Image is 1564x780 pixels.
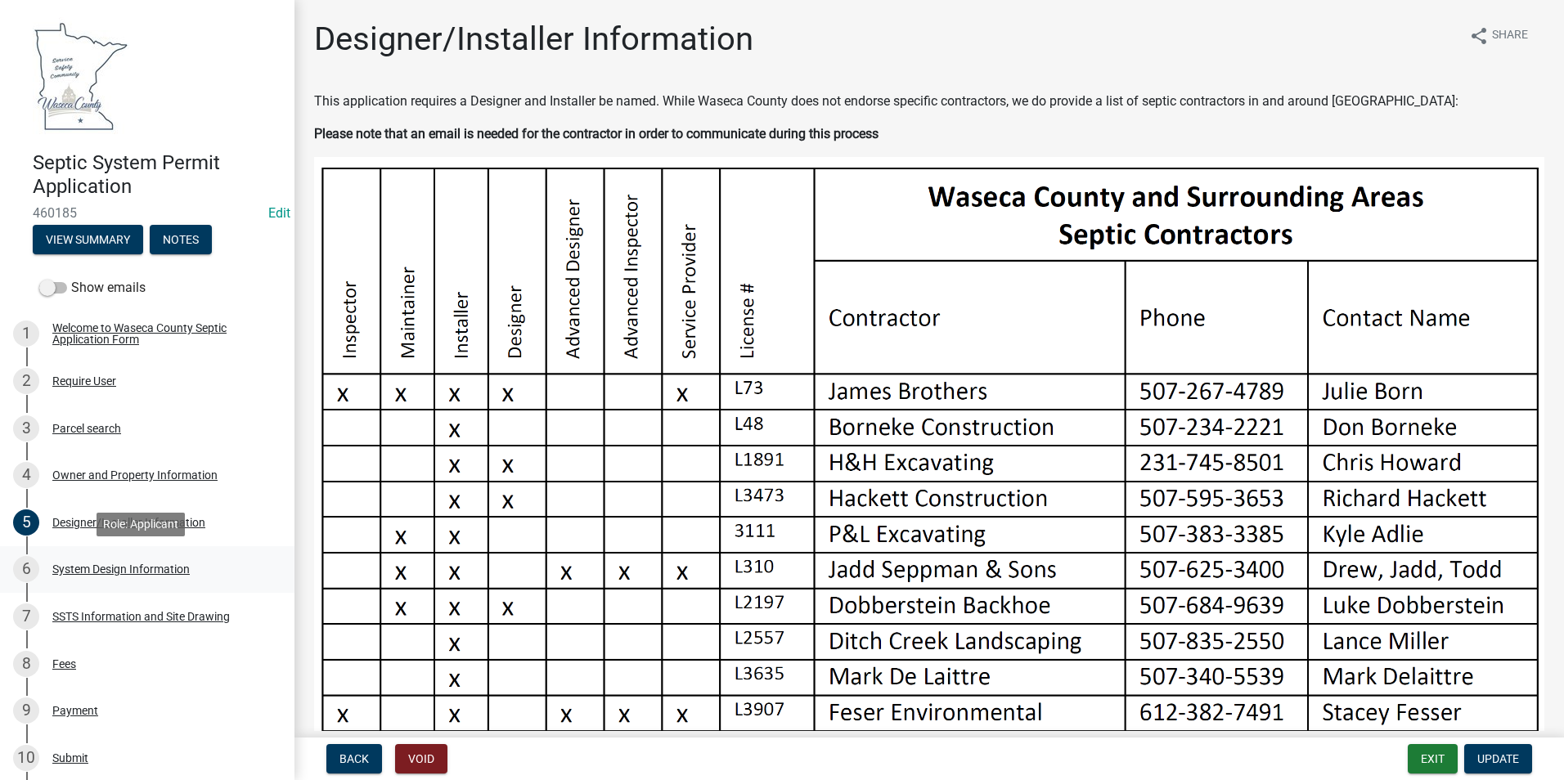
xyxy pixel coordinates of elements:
wm-modal-confirm: Edit Application Number [268,205,290,221]
div: 4 [13,462,39,488]
strong: Please note that an email is needed for the contractor in order to communicate during this process [314,126,879,141]
div: 7 [13,603,39,630]
p: This application requires a Designer and Installer be named. While Waseca County does not endorse... [314,92,1544,111]
h4: Septic System Permit Application [33,151,281,199]
a: Edit [268,205,290,221]
span: Back [339,752,369,765]
div: Designer/Installer Information [52,517,205,528]
div: Parcel search [52,423,121,434]
div: Role: Applicant [97,513,185,536]
span: Update [1477,752,1519,765]
div: Owner and Property Information [52,469,218,481]
div: System Design Information [52,563,190,575]
div: Submit [52,752,88,764]
button: Exit [1408,744,1458,773]
button: Notes [150,225,212,254]
div: Payment [52,705,98,716]
div: 6 [13,556,39,582]
button: Update [1464,744,1532,773]
div: 10 [13,745,39,771]
div: 8 [13,651,39,677]
h1: Designer/Installer Information [314,20,753,59]
div: Require User [52,375,116,387]
button: Void [395,744,447,773]
div: 9 [13,697,39,724]
label: Show emails [39,278,146,298]
wm-modal-confirm: Notes [150,234,212,247]
span: Share [1492,26,1528,46]
button: shareShare [1456,20,1541,52]
span: 460185 [33,205,262,221]
button: Back [326,744,382,773]
i: share [1469,26,1489,46]
div: Fees [52,658,76,670]
div: SSTS Information and Site Drawing [52,611,230,622]
button: View Summary [33,225,143,254]
div: 5 [13,509,39,536]
div: 3 [13,415,39,442]
img: Waseca County, Minnesota [33,17,129,134]
div: 1 [13,321,39,347]
div: Welcome to Waseca County Septic Application Form [52,322,268,345]
wm-modal-confirm: Summary [33,234,143,247]
div: 2 [13,368,39,394]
